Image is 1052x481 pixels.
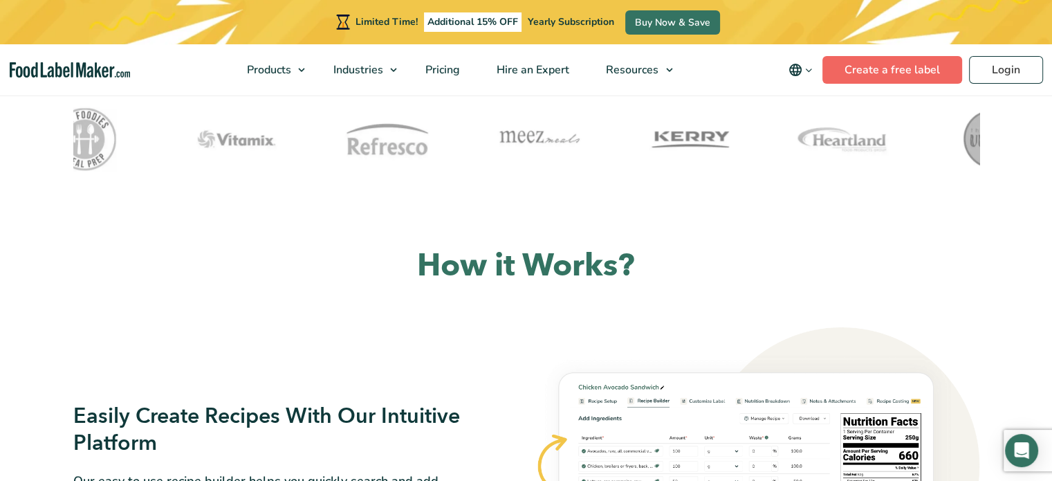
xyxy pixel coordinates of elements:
a: Hire an Expert [479,44,584,96]
span: Products [243,62,293,78]
a: Pricing [407,44,475,96]
a: Create a free label [822,56,962,84]
a: Products [229,44,312,96]
a: Industries [315,44,404,96]
h3: Easily Create Recipes With Our Intuitive Platform [73,403,474,457]
span: Pricing [421,62,461,78]
span: Industries [329,62,385,78]
span: Additional 15% OFF [424,12,522,32]
span: Yearly Subscription [528,15,614,28]
a: Buy Now & Save [625,10,720,35]
a: Resources [588,44,679,96]
span: Limited Time! [356,15,418,28]
span: Resources [602,62,660,78]
a: Login [969,56,1043,84]
span: Hire an Expert [492,62,571,78]
h2: How it Works? [73,246,979,287]
div: Open Intercom Messenger [1005,434,1038,467]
